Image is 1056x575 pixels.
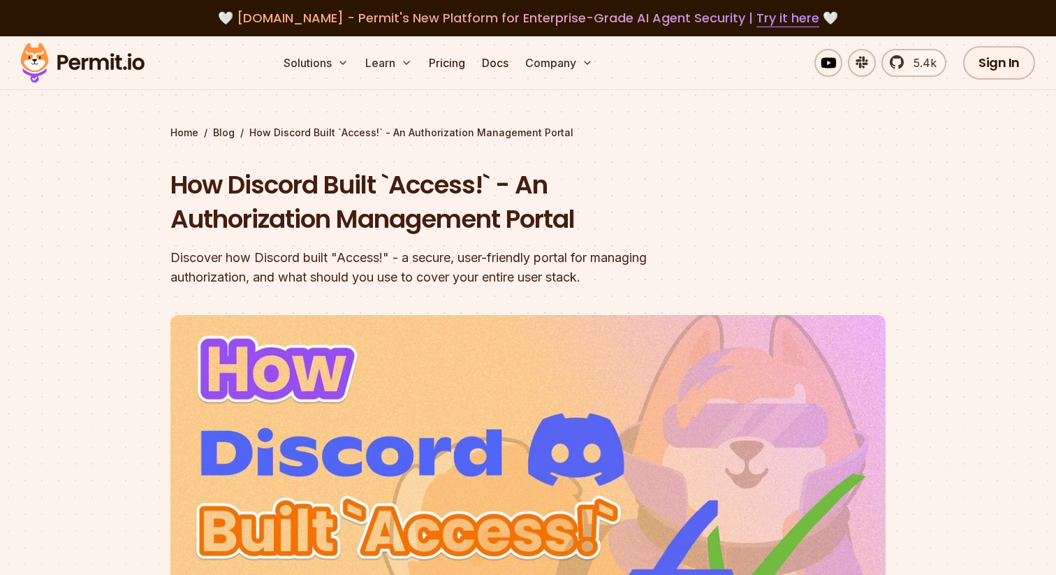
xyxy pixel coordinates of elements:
button: Learn [360,49,418,77]
a: 5.4k [881,49,946,77]
a: Blog [213,126,235,140]
div: / / [170,126,886,140]
span: 5.4k [905,54,937,71]
a: Home [170,126,198,140]
img: Permit logo [14,39,151,87]
div: Discover how Discord built "Access!" - a secure, user-friendly portal for managing authorization,... [170,248,707,287]
button: Company [520,49,599,77]
a: Pricing [423,49,471,77]
div: 🤍 🤍 [34,8,1022,28]
a: Docs [476,49,514,77]
button: Solutions [278,49,354,77]
a: Try it here [756,9,819,27]
span: [DOMAIN_NAME] - Permit's New Platform for Enterprise-Grade AI Agent Security | [237,9,819,27]
a: Sign In [963,46,1035,80]
h1: How Discord Built `Access!` - An Authorization Management Portal [170,168,707,237]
